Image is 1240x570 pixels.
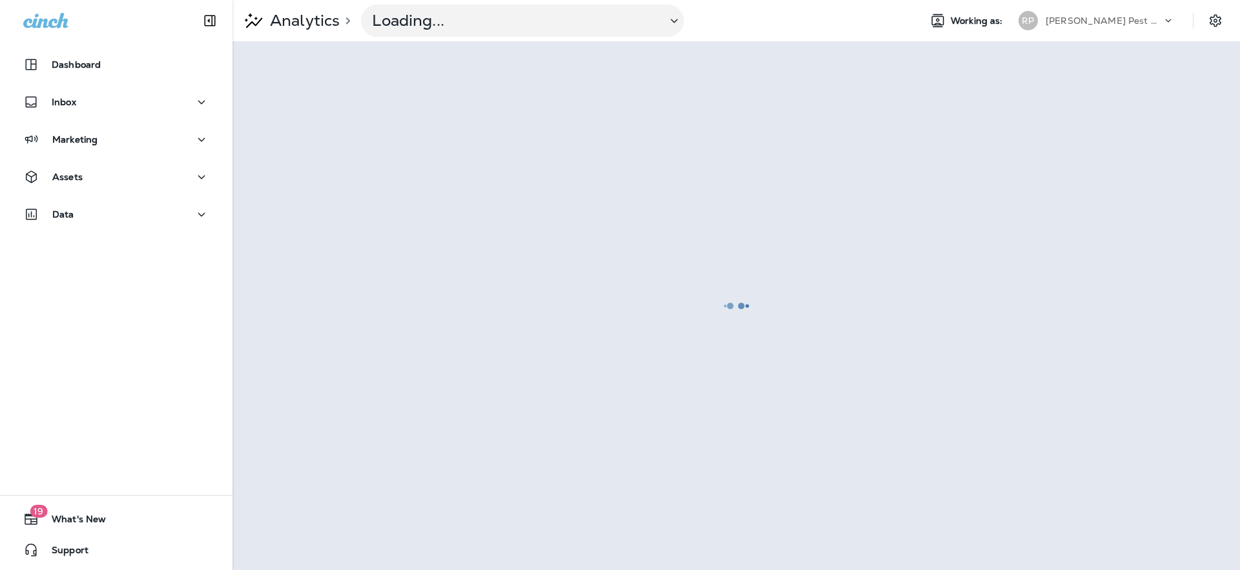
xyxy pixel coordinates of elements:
[13,537,220,563] button: Support
[52,97,76,107] p: Inbox
[192,8,228,34] button: Collapse Sidebar
[52,134,98,145] p: Marketing
[39,545,88,560] span: Support
[1018,11,1038,30] div: RP
[13,52,220,77] button: Dashboard
[52,172,83,182] p: Assets
[1046,15,1162,26] p: [PERSON_NAME] Pest Control
[265,11,340,30] p: Analytics
[13,127,220,152] button: Marketing
[1204,9,1227,32] button: Settings
[39,514,106,529] span: What's New
[52,59,101,70] p: Dashboard
[30,505,47,518] span: 19
[52,209,74,219] p: Data
[340,15,351,26] p: >
[372,11,656,30] p: Loading...
[13,89,220,115] button: Inbox
[13,164,220,190] button: Assets
[13,201,220,227] button: Data
[13,506,220,532] button: 19What's New
[951,15,1006,26] span: Working as:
